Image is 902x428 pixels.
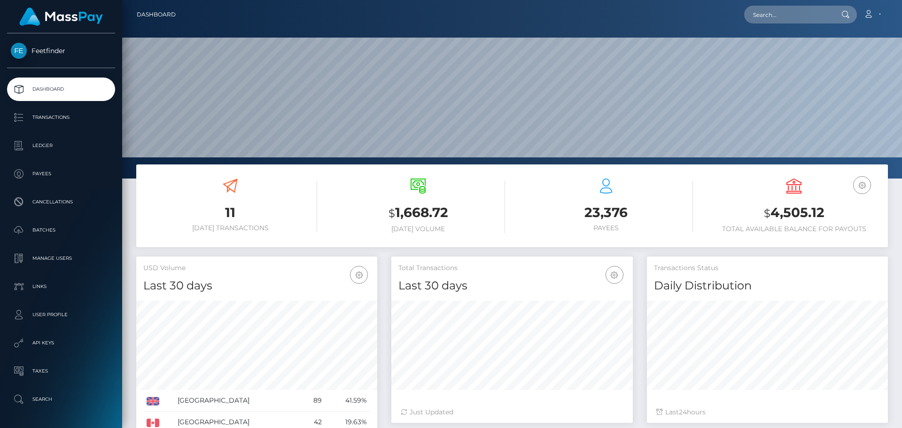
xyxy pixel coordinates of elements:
div: Just Updated [401,407,623,417]
p: Manage Users [11,251,111,265]
a: User Profile [7,303,115,327]
td: 89 [301,390,325,412]
p: Payees [11,167,111,181]
p: Transactions [11,110,111,125]
h6: Total Available Balance for Payouts [707,225,881,233]
span: 24 [679,408,687,416]
h6: [DATE] Transactions [143,224,317,232]
p: Dashboard [11,82,111,96]
h4: Last 30 days [143,278,370,294]
input: Search... [744,6,832,23]
a: Links [7,275,115,298]
a: Taxes [7,359,115,383]
a: Manage Users [7,247,115,270]
h6: [DATE] Volume [331,225,505,233]
p: Ledger [11,139,111,153]
td: 41.59% [325,390,371,412]
p: API Keys [11,336,111,350]
p: Search [11,392,111,406]
h3: 11 [143,203,317,222]
p: Cancellations [11,195,111,209]
a: Dashboard [137,5,176,24]
a: Transactions [7,106,115,129]
h5: USD Volume [143,264,370,273]
td: [GEOGRAPHIC_DATA] [174,390,301,412]
h3: 23,376 [519,203,693,222]
img: CA.png [147,419,159,427]
div: Last hours [656,407,879,417]
p: Links [11,280,111,294]
a: Ledger [7,134,115,157]
small: $ [389,207,395,220]
h4: Daily Distribution [654,278,881,294]
a: Search [7,388,115,411]
small: $ [764,207,770,220]
h4: Last 30 days [398,278,625,294]
h5: Transactions Status [654,264,881,273]
a: Cancellations [7,190,115,214]
a: API Keys [7,331,115,355]
a: Payees [7,162,115,186]
h3: 1,668.72 [331,203,505,223]
span: Feetfinder [7,47,115,55]
img: Feetfinder [11,43,27,59]
h3: 4,505.12 [707,203,881,223]
p: Taxes [11,364,111,378]
img: GB.png [147,397,159,405]
a: Dashboard [7,78,115,101]
h6: Payees [519,224,693,232]
p: User Profile [11,308,111,322]
img: MassPay Logo [19,8,103,26]
h5: Total Transactions [398,264,625,273]
p: Batches [11,223,111,237]
a: Batches [7,218,115,242]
